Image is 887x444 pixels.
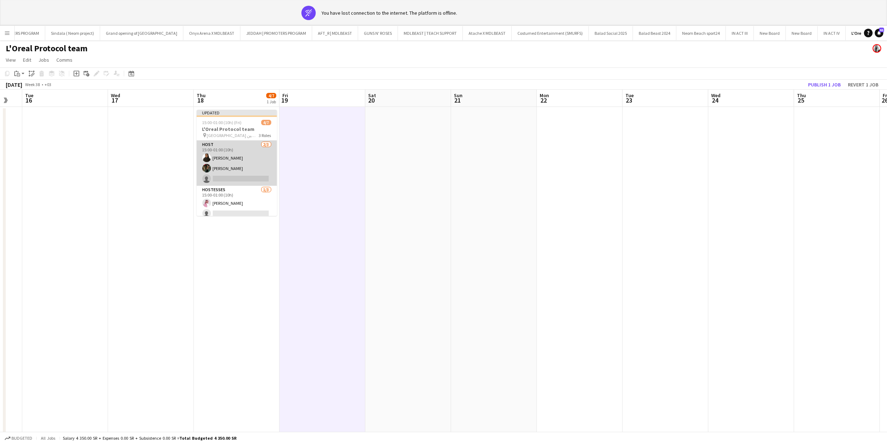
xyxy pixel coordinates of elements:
h3: L'Oreal Protocol team [197,126,277,132]
span: 22 [539,96,549,104]
div: Salary 4 350.00 SR + Expenses 0.00 SR + Subsistence 0.00 SR = [63,435,236,441]
button: IN ACT III [726,26,754,40]
span: Mon [540,92,549,99]
button: JEDDAH | PROMOTERS PROGRAM [240,26,312,40]
span: Edit [23,57,31,63]
div: [DATE] [6,81,22,88]
span: Thu [797,92,806,99]
button: Publish 1 job [805,80,844,89]
div: You have lost connection to the internet. The platform is offline. [322,10,457,16]
span: Budgeted [11,436,32,441]
span: 19 [281,96,288,104]
span: Total Budgeted 4 350.00 SR [179,435,236,441]
span: View [6,57,16,63]
span: 24 [710,96,721,104]
button: New Board [754,26,786,40]
span: 15:00-01:00 (10h) (Fri) [202,120,242,125]
button: Sindala ( Neom project) [45,26,100,40]
span: 23 [624,96,634,104]
div: 1 Job [267,99,276,104]
button: GUNS N' ROSES [358,26,398,40]
app-user-avatar: Ali Shamsan [873,44,881,53]
span: Comms [56,57,72,63]
span: Wed [711,92,721,99]
app-card-role: HOST2/315:00-01:00 (10h)[PERSON_NAME][PERSON_NAME] [197,141,277,186]
span: [GEOGRAPHIC_DATA] بحطين 📍 [207,133,259,138]
span: 4/7 [266,93,276,98]
button: Costumed Entertainment (SMURFS) [512,26,589,40]
button: Grand opening of [GEOGRAPHIC_DATA] [100,26,183,40]
span: 18 [196,96,206,104]
a: Jobs [36,55,52,65]
span: 61 [879,28,884,32]
a: 61 [875,29,883,37]
button: Balad Beast 2024 [633,26,676,40]
button: AFT_R | MDLBEAST [312,26,358,40]
a: View [3,55,19,65]
h1: L'Oreal Protocol team [6,43,88,54]
button: New Board [786,26,818,40]
span: 4/7 [261,120,271,125]
span: Week 38 [24,82,42,87]
span: 17 [110,96,120,104]
span: 25 [796,96,806,104]
span: Sat [368,92,376,99]
button: MDLBEAST | TEACH SUPPORT [398,26,463,40]
span: 3 Roles [259,133,271,138]
div: Updated [197,110,277,115]
app-job-card: Updated15:00-01:00 (10h) (Fri)4/7L'Oreal Protocol team [GEOGRAPHIC_DATA] بحطين 📍3 RolesHOST2/315:... [197,110,277,216]
span: Jobs [38,57,49,63]
button: Atache X MDLBEAST [463,26,512,40]
span: Sun [454,92,463,99]
button: Neom Beach sport24 [676,26,726,40]
span: 20 [367,96,376,104]
button: Onyx Arena X MDLBEAST [183,26,240,40]
span: Tue [25,92,33,99]
span: 16 [24,96,33,104]
span: All jobs [39,435,57,441]
span: Wed [111,92,120,99]
button: Revert 1 job [845,80,881,89]
span: Tue [625,92,634,99]
span: 21 [453,96,463,104]
span: Fri [282,92,288,99]
span: Thu [197,92,206,99]
button: Budgeted [4,434,33,442]
a: Edit [20,55,34,65]
button: Balad Social 2025 [589,26,633,40]
app-card-role: HOSTESSES1/315:00-01:00 (10h)[PERSON_NAME] [197,186,277,231]
button: IN ACT IV [818,26,846,40]
a: Comms [53,55,75,65]
div: +03 [44,82,51,87]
